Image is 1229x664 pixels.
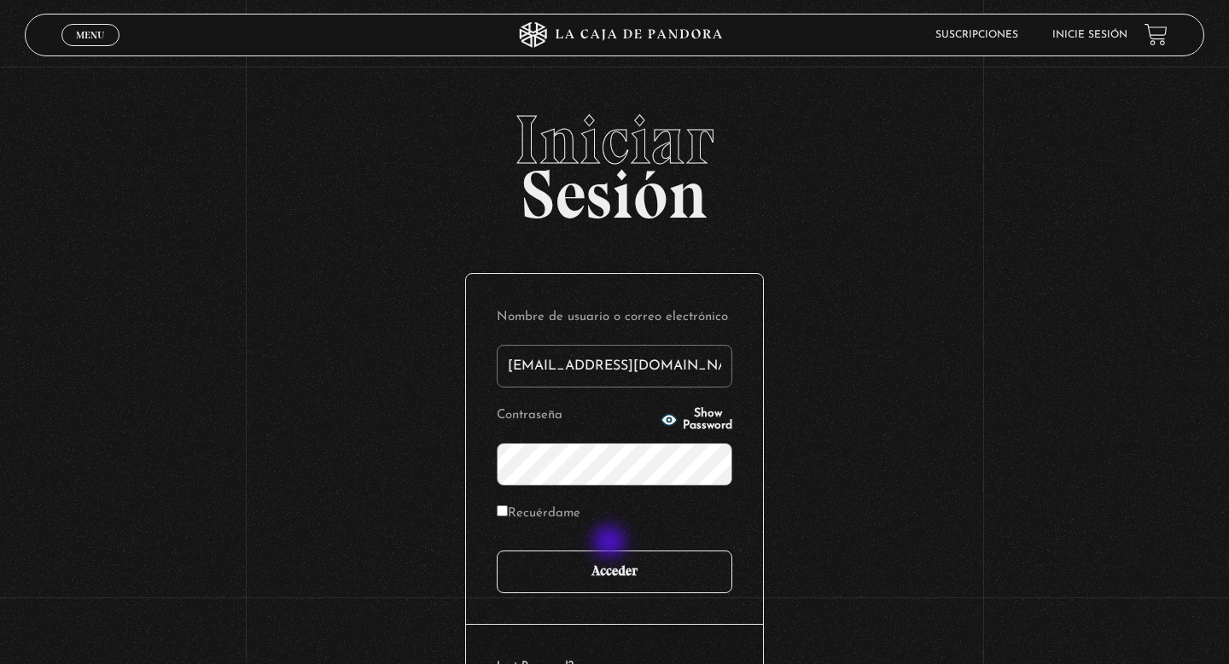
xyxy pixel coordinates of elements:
[497,505,508,516] input: Recuérdame
[76,30,104,40] span: Menu
[497,305,732,331] label: Nombre de usuario o correo electrónico
[25,106,1204,215] h2: Sesión
[25,106,1204,174] span: Iniciar
[1145,23,1168,46] a: View your shopping cart
[71,44,111,55] span: Cerrar
[683,408,732,432] span: Show Password
[497,501,580,527] label: Recuérdame
[935,30,1018,40] a: Suscripciones
[661,408,732,432] button: Show Password
[497,403,655,429] label: Contraseña
[1052,30,1127,40] a: Inicie sesión
[497,550,732,593] input: Acceder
